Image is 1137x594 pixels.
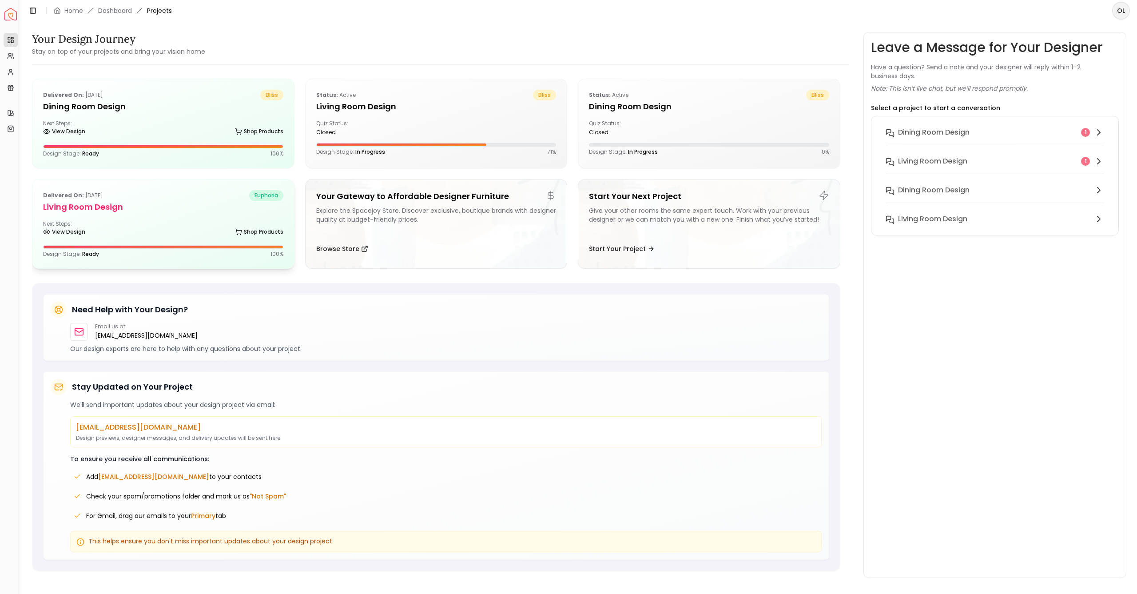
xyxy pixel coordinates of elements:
p: 0 % [822,148,829,155]
p: Design Stage: [43,150,99,157]
span: euphoria [249,190,283,201]
h6: Living Room design [898,156,967,167]
div: Next Steps: [43,120,283,138]
div: Explore the Spacejoy Store. Discover exclusive, boutique brands with designer quality at budget-f... [316,206,557,236]
p: We'll send important updates about your design project via email: [70,400,822,409]
p: active [316,90,356,100]
span: bliss [806,90,829,100]
div: 1 [1081,157,1090,166]
button: Dining Room design1 [879,124,1111,152]
h6: Living Room Design [898,214,967,224]
h5: Dining Room design [43,100,283,113]
a: Home [64,6,83,15]
p: Select a project to start a conversation [871,104,1000,112]
button: OL [1112,2,1130,20]
span: [EMAIL_ADDRESS][DOMAIN_NAME] [98,472,209,481]
h5: Living Room Design [43,201,283,213]
span: This helps ensure you don't miss important updates about your design project. [88,537,334,546]
a: Shop Products [235,226,283,238]
span: bliss [260,90,283,100]
nav: breadcrumb [54,6,172,15]
span: For Gmail, drag our emails to your tab [86,511,226,520]
a: Start Your Next ProjectGive your other rooms the same expert touch. Work with your previous desig... [578,179,840,269]
div: closed [589,129,705,136]
h5: Need Help with Your Design? [72,303,188,316]
p: Note: This isn’t live chat, but we’ll respond promptly. [871,84,1028,93]
div: closed [316,129,433,136]
b: Delivered on: [43,191,84,199]
span: Primary [191,511,215,520]
a: View Design [43,226,85,238]
span: In Progress [355,148,385,155]
p: Have a question? Send a note and your designer will reply within 1–2 business days. [871,63,1119,80]
a: Spacejoy [4,8,17,20]
h5: Living Room design [316,100,557,113]
button: Start Your Project [589,240,655,258]
h3: Your Design Journey [32,32,205,46]
p: To ensure you receive all communications: [70,454,822,463]
button: Dining Room Design [879,181,1111,210]
a: Dashboard [98,6,132,15]
a: View Design [43,125,85,138]
span: Add to your contacts [86,472,262,481]
span: In Progress [628,148,658,155]
div: Quiz Status: [589,120,705,136]
span: Ready [82,150,99,157]
p: Design previews, designer messages, and delivery updates will be sent here [76,435,816,442]
span: Projects [147,6,172,15]
h3: Leave a Message for Your Designer [871,40,1102,56]
span: Check your spam/promotions folder and mark us as [86,492,286,501]
button: Browse Store [316,240,368,258]
p: Design Stage: [589,148,658,155]
span: "Not Spam" [250,492,286,501]
h6: Dining Room design [898,127,970,138]
p: [DATE] [43,90,103,100]
p: 100 % [270,150,283,157]
div: Give your other rooms the same expert touch. Work with your previous designer or we can match you... [589,206,829,236]
div: 1 [1081,128,1090,137]
h5: Stay Updated on Your Project [72,381,193,393]
p: 100 % [270,251,283,258]
b: Delivered on: [43,91,84,99]
span: OL [1113,3,1129,19]
div: Quiz Status: [316,120,433,136]
small: Stay on top of your projects and bring your vision home [32,47,205,56]
b: Status: [316,91,338,99]
span: Ready [82,250,99,258]
a: [EMAIL_ADDRESS][DOMAIN_NAME] [95,330,198,341]
h5: Dining Room Design [589,100,829,113]
p: Our design experts are here to help with any questions about your project. [70,344,822,353]
p: active [589,90,628,100]
p: Email us at [95,323,198,330]
img: Spacejoy Logo [4,8,17,20]
a: Your Gateway to Affordable Designer FurnitureExplore the Spacejoy Store. Discover exclusive, bout... [305,179,568,269]
h5: Start Your Next Project [589,190,829,203]
div: Next Steps: [43,220,283,238]
button: Living Room Design [879,210,1111,228]
b: Status: [589,91,611,99]
h6: Dining Room Design [898,185,970,195]
button: Living Room design1 [879,152,1111,181]
p: Design Stage: [43,251,99,258]
p: [DATE] [43,190,103,201]
p: [EMAIL_ADDRESS][DOMAIN_NAME] [76,422,816,433]
p: 71 % [547,148,556,155]
a: Shop Products [235,125,283,138]
p: Design Stage: [316,148,385,155]
h5: Your Gateway to Affordable Designer Furniture [316,190,557,203]
span: bliss [533,90,556,100]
